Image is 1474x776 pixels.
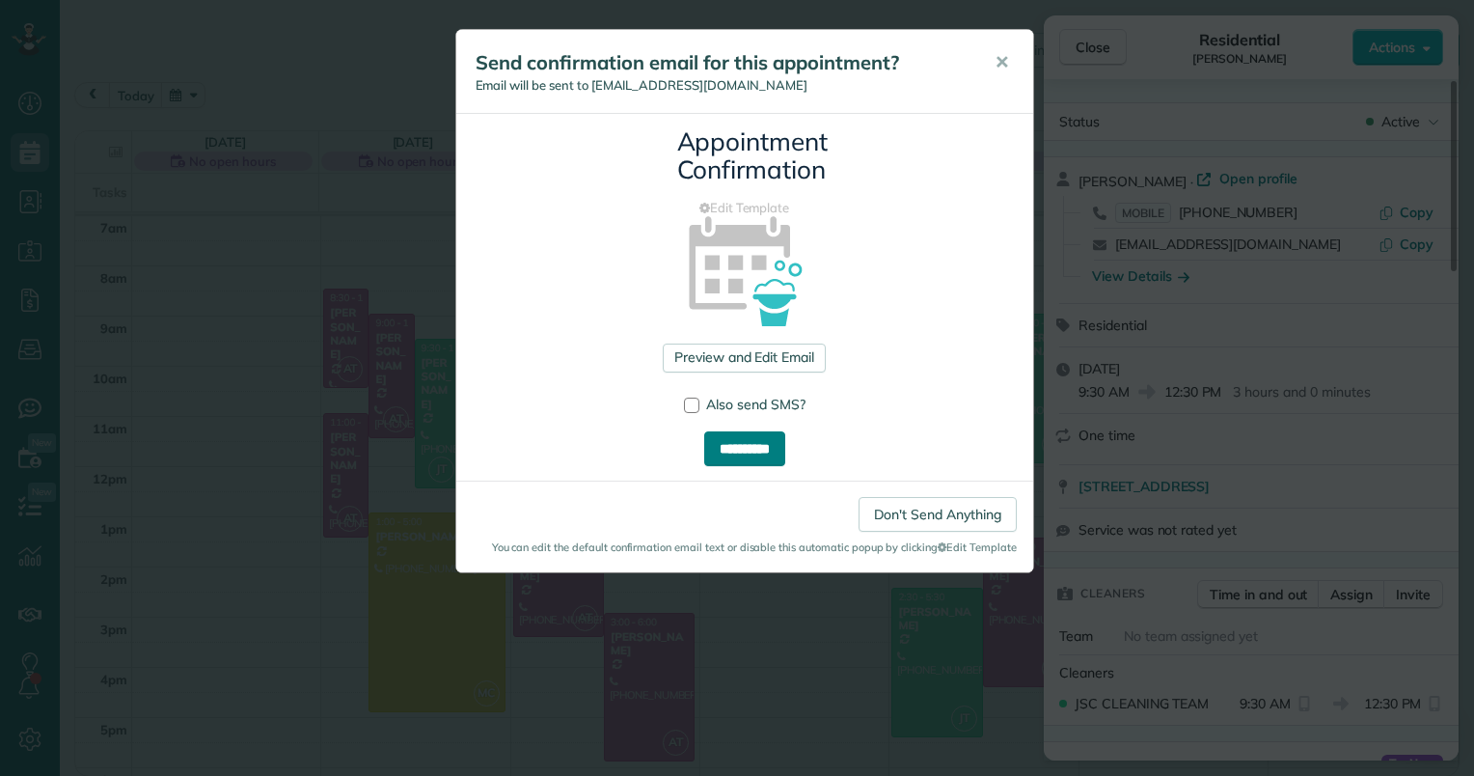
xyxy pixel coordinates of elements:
span: Also send SMS? [706,396,805,413]
a: Preview and Edit Email [663,344,826,373]
span: ✕ [995,51,1009,73]
a: Edit Template [471,199,1019,217]
h3: Appointment Confirmation [677,128,812,183]
h5: Send confirmation email for this appointment? [476,49,968,76]
a: Don't Send Anything [859,497,1016,532]
img: appointment_confirmation_icon-141e34405f88b12ade42628e8c248340957700ab75a12ae832a8710e9b578dc5.png [658,182,831,355]
small: You can edit the default confirmation email text or disable this automatic popup by clicking Edit... [473,540,1017,555]
span: Email will be sent to [EMAIL_ADDRESS][DOMAIN_NAME] [476,77,807,93]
